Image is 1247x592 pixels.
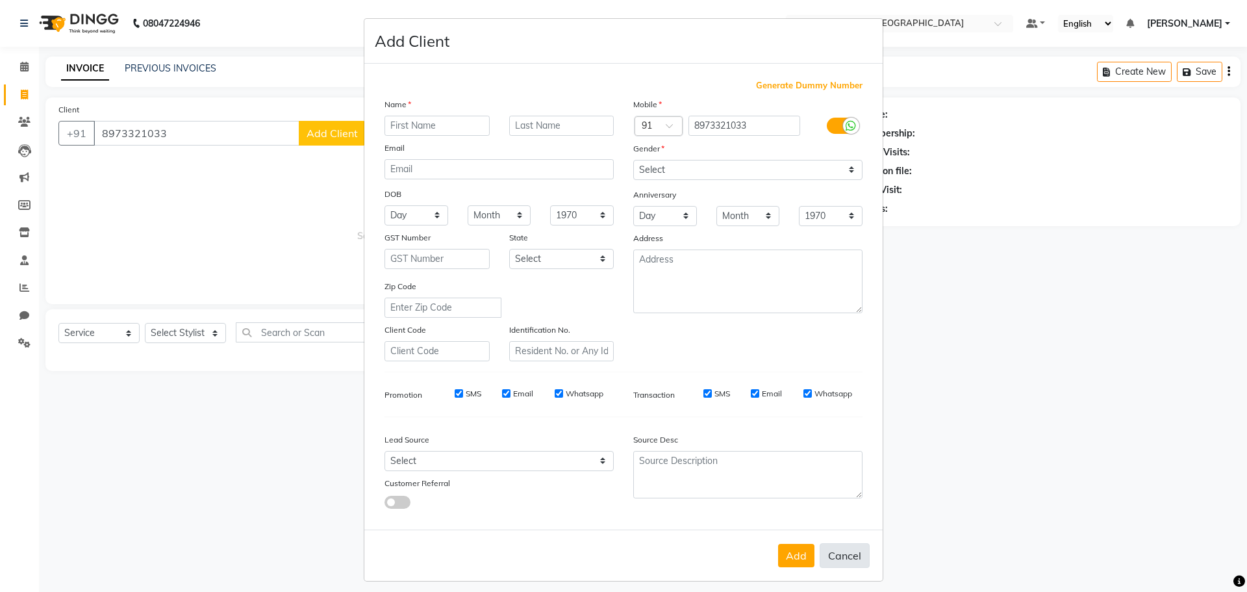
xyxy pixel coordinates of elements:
label: SMS [714,388,730,400]
label: Customer Referral [384,478,450,489]
input: Email [384,159,614,179]
label: Client Code [384,324,426,336]
button: Add [778,544,814,567]
input: First Name [384,116,490,136]
label: Gender [633,143,664,155]
label: Source Desc [633,434,678,446]
label: Promotion [384,389,422,401]
label: Mobile [633,99,662,110]
label: DOB [384,188,401,200]
h4: Add Client [375,29,449,53]
input: Client Code [384,341,490,361]
label: State [509,232,528,244]
button: Cancel [820,543,870,568]
input: Resident No. or Any Id [509,341,614,361]
input: Mobile [688,116,801,136]
label: Email [384,142,405,154]
input: Last Name [509,116,614,136]
label: Name [384,99,411,110]
label: SMS [466,388,481,400]
label: Identification No. [509,324,570,336]
label: Anniversary [633,189,676,201]
label: Transaction [633,389,675,401]
label: Email [513,388,533,400]
label: Address [633,233,663,244]
label: Email [762,388,782,400]
input: GST Number [384,249,490,269]
label: Whatsapp [566,388,603,400]
label: Whatsapp [814,388,852,400]
label: GST Number [384,232,431,244]
input: Enter Zip Code [384,298,501,318]
label: Lead Source [384,434,429,446]
label: Zip Code [384,281,416,292]
span: Generate Dummy Number [756,79,863,92]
